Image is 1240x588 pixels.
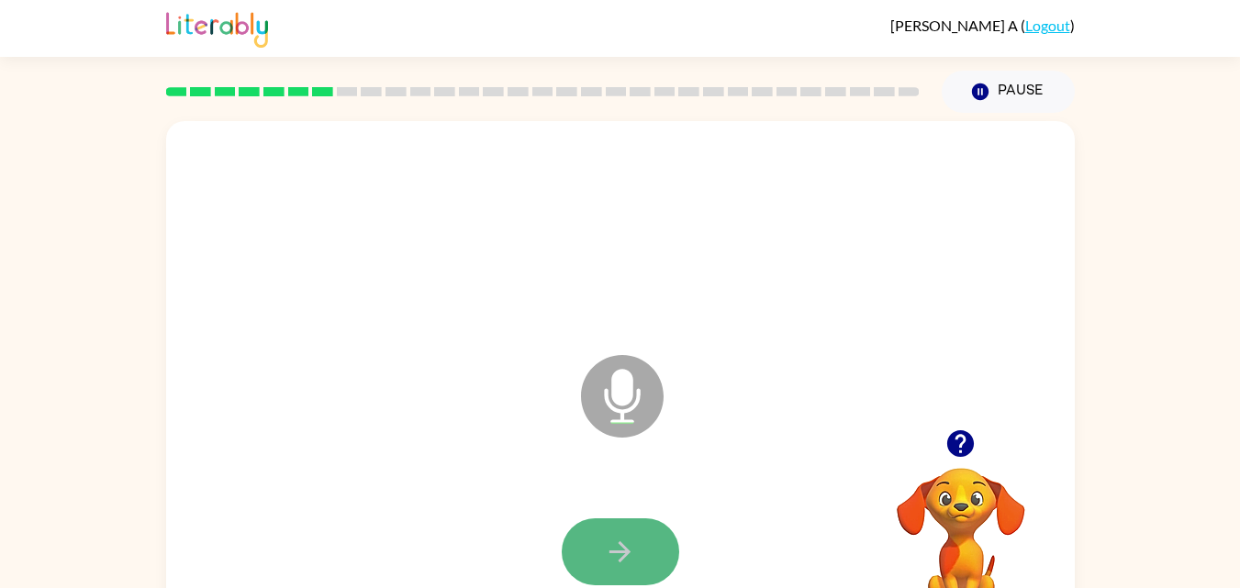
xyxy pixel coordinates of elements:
button: Pause [942,71,1075,113]
div: ( ) [890,17,1075,34]
a: Logout [1025,17,1070,34]
img: Literably [166,7,268,48]
span: [PERSON_NAME] A [890,17,1021,34]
